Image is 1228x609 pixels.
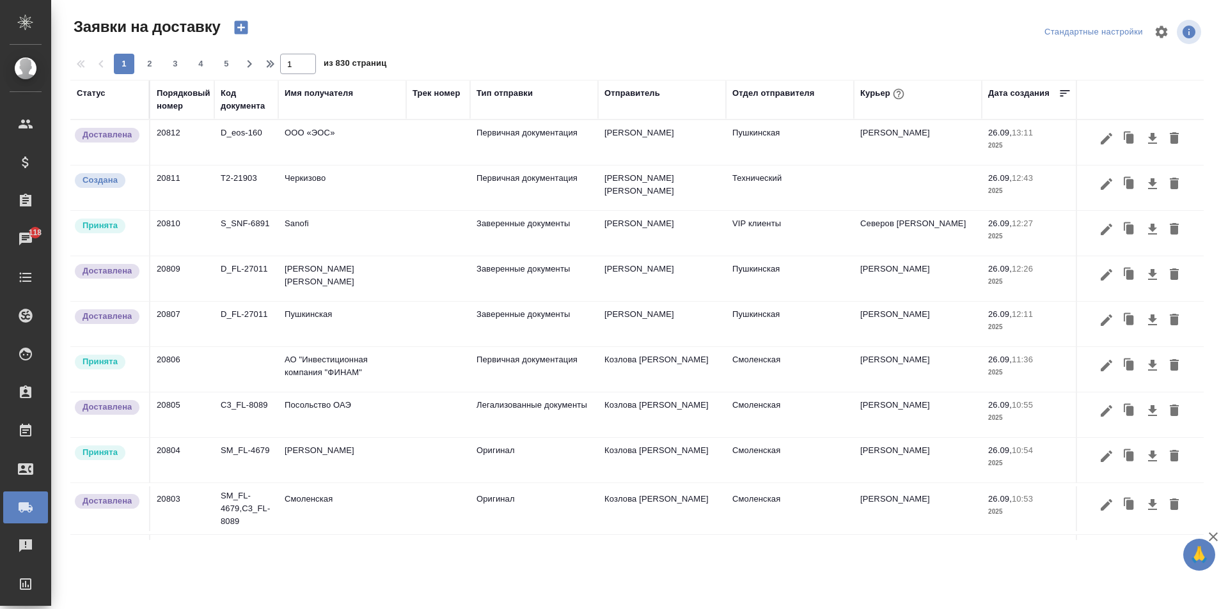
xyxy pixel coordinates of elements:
p: 26.09, [988,173,1012,183]
button: Клонировать [1117,399,1142,423]
p: 13:11 [1012,128,1033,137]
button: Удалить [1163,127,1185,151]
td: [PERSON_NAME] [PERSON_NAME] [278,256,406,301]
button: Удалить [1163,217,1185,242]
td: [PERSON_NAME] [598,120,726,165]
td: [PERSON_NAME] [854,438,982,482]
button: Редактировать [1096,172,1117,196]
button: Удалить [1163,444,1185,468]
button: Клонировать [1117,127,1142,151]
button: 3 [165,54,185,74]
div: Курьер назначен [74,353,143,371]
button: Создать [226,17,256,38]
td: Черкизово [278,166,406,210]
td: [PERSON_NAME] [598,256,726,301]
td: BAB_MAK-183 [214,535,278,580]
td: Легализованные документы [470,392,598,437]
div: Документы доставлены, фактическая дата доставки проставиться автоматически [74,263,143,280]
button: Удалить [1163,493,1185,517]
p: 26.09, [988,219,1012,228]
td: [PERSON_NAME] [598,302,726,346]
p: 10:53 [1012,494,1033,504]
td: Смоленская [726,438,854,482]
div: Код документа [221,87,272,112]
div: Документы доставлены, фактическая дата доставки проставиться автоматически [74,127,143,144]
td: Готовый заказ [470,535,598,580]
div: Трек номер [413,87,460,100]
div: Документы доставлены, фактическая дата доставки проставиться автоматически [74,308,143,325]
button: Скачать [1142,263,1163,287]
td: Северов [PERSON_NAME] [854,211,982,256]
p: Доставлена [83,310,132,323]
p: 2025 [988,412,1071,424]
p: 10:54 [1012,445,1033,455]
button: Клонировать [1117,493,1142,517]
td: Первичная документация [470,120,598,165]
td: [PERSON_NAME] [854,302,982,346]
div: Отдел отправителя [732,87,814,100]
div: Порядковый номер [157,87,210,112]
td: Оригинал [470,486,598,531]
td: C3_FL-8089 [214,392,278,437]
button: 🙏 [1183,539,1215,571]
p: 26.09, [988,355,1012,364]
p: 26.09, [988,128,1012,137]
button: Редактировать [1096,353,1117,378]
div: Отправитель [604,87,660,100]
p: 2025 [988,457,1071,470]
td: Пушкинская [278,302,406,346]
td: [PERSON_NAME] [278,535,406,580]
td: Козлова [PERSON_NAME] [598,438,726,482]
button: Клонировать [1117,263,1142,287]
span: 2 [139,58,160,70]
span: 🙏 [1188,541,1210,568]
button: Скачать [1142,172,1163,196]
td: Козлова [PERSON_NAME] [598,347,726,392]
td: Оригинал [470,438,598,482]
td: Пушкинская [726,120,854,165]
td: SM_FL-4679,C3_FL-8089 [214,483,278,534]
td: Заверенные документы [470,211,598,256]
p: 12:11 [1012,309,1033,319]
p: 2025 [988,139,1071,152]
span: из 830 страниц [324,56,386,74]
div: split button [1041,22,1146,42]
td: D_FL-27011 [214,302,278,346]
td: Смоленская [278,486,406,531]
p: Принята [83,446,118,459]
p: 26.09, [988,494,1012,504]
p: Принята [83,355,118,368]
button: Скачать [1142,353,1163,378]
div: Статус [77,87,106,100]
td: Заверенные документы [470,256,598,301]
td: Смоленская [726,486,854,531]
div: Курьер назначен [74,444,143,461]
td: D_eos-160 [214,120,278,165]
td: Заверенные документы [470,302,598,346]
div: Имя получателя [285,87,353,100]
td: 20803 [150,486,214,531]
p: 26.09, [988,309,1012,319]
button: Редактировать [1096,493,1117,517]
button: Удалить [1163,399,1185,423]
button: Редактировать [1096,308,1117,332]
button: Клонировать [1117,308,1142,332]
p: 26.09, [988,445,1012,455]
td: 20810 [150,211,214,256]
td: 20809 [150,256,214,301]
td: [PERSON_NAME] [854,347,982,392]
button: Клонировать [1117,172,1142,196]
p: 12:27 [1012,219,1033,228]
td: Sanofi [278,211,406,256]
p: 2025 [988,230,1071,243]
p: 2025 [988,275,1071,288]
p: 2025 [988,366,1071,379]
td: [PERSON_NAME] [598,211,726,256]
td: SM_FL-4679 [214,438,278,482]
button: Удалить [1163,172,1185,196]
button: Удалить [1163,353,1185,378]
td: Скляров [PERSON_NAME] [854,535,982,580]
p: 2025 [988,505,1071,518]
button: Удалить [1163,263,1185,287]
td: 20807 [150,302,214,346]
